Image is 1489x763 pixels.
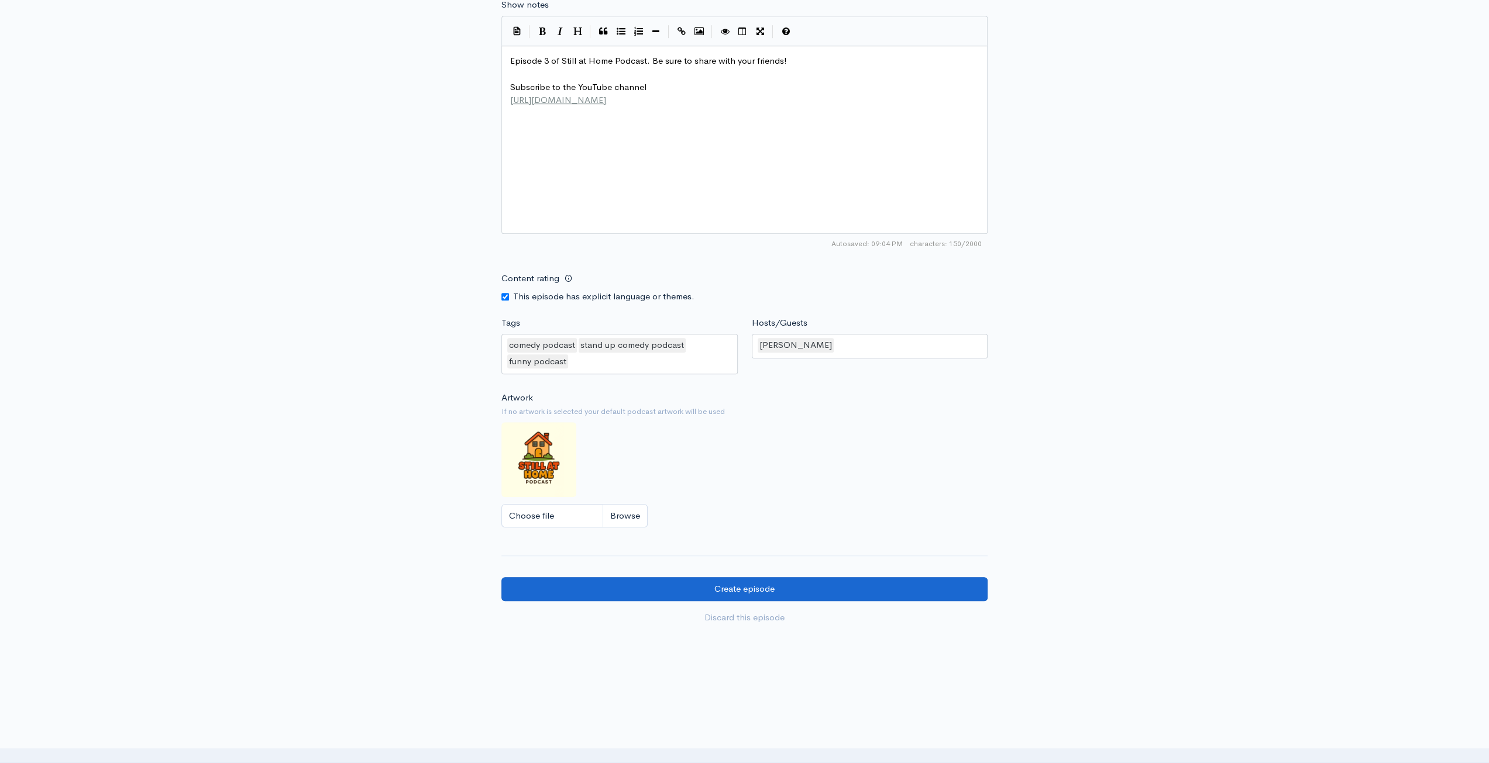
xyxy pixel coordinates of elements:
button: Create Link [673,23,690,40]
small: If no artwork is selected your default podcast artwork will be used [501,406,988,417]
input: Create episode [501,577,988,601]
i: | [529,25,530,39]
label: Artwork [501,391,533,405]
a: Discard this episode [501,606,988,630]
button: Insert Image [690,23,708,40]
button: Numbered List [630,23,647,40]
button: Italic [551,23,569,40]
button: Heading [569,23,586,40]
span: Episode 3 of Still at Home Podcast. Be sure to share with your friends! [510,55,787,66]
button: Toggle Fullscreen [751,23,769,40]
label: Hosts/Guests [752,316,807,330]
button: Toggle Side by Side [734,23,751,40]
button: Insert Horizontal Line [647,23,665,40]
button: Generic List [612,23,630,40]
span: Autosaved: 09:04 PM [831,239,903,249]
button: Bold [534,23,551,40]
label: This episode has explicit language or themes. [513,290,694,303]
i: | [772,25,773,39]
div: [PERSON_NAME] [758,338,834,353]
span: 150/2000 [910,239,982,249]
i: | [711,25,713,39]
button: Quote [594,23,612,40]
button: Toggle Preview [716,23,734,40]
div: comedy podcast [507,338,577,353]
button: Markdown Guide [777,23,795,40]
div: funny podcast [507,354,568,369]
span: Subscribe to the YouTube channel [510,81,647,92]
span: [URL][DOMAIN_NAME] [510,94,606,105]
i: | [668,25,669,39]
i: | [590,25,591,39]
button: Insert Show Notes Template [508,22,525,39]
div: stand up comedy podcast [579,338,686,353]
label: Content rating [501,267,559,291]
label: Tags [501,316,520,330]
